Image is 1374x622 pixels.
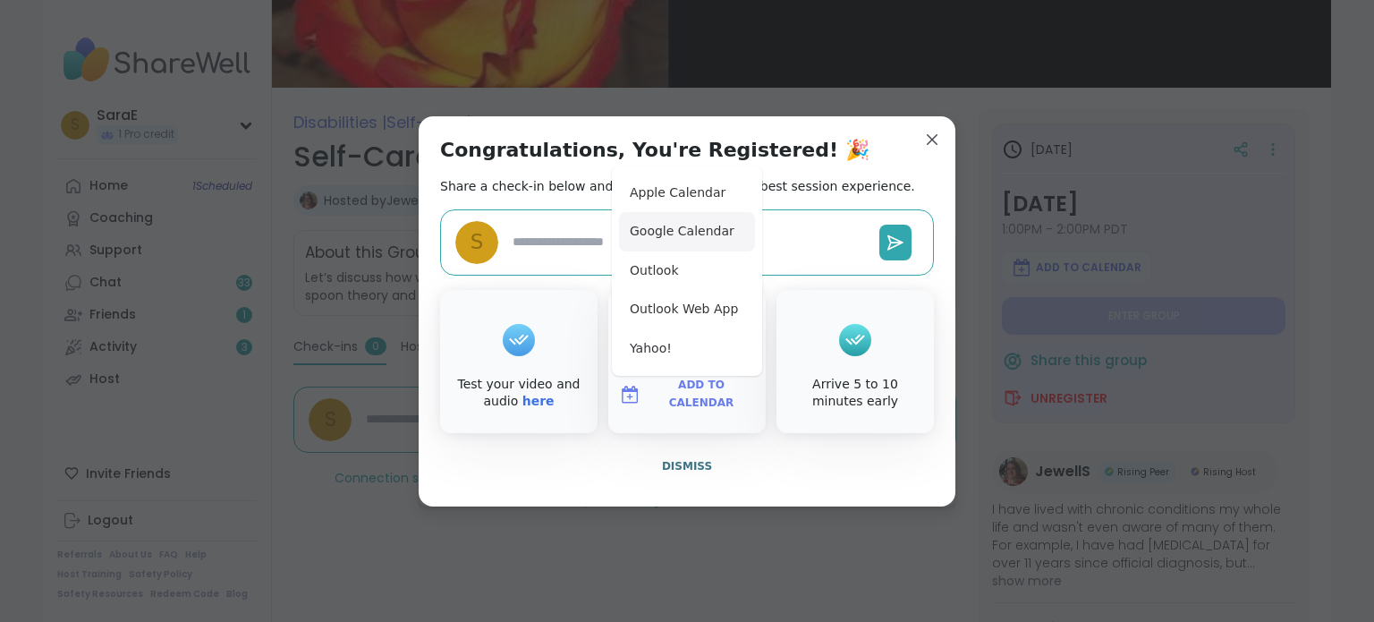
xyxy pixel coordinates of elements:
button: Outlook Web App [619,290,755,329]
button: Apple Calendar [619,174,755,213]
button: Outlook [619,251,755,291]
button: Google Calendar [619,212,755,251]
h1: Congratulations, You're Registered! 🎉 [440,138,869,163]
span: S [471,226,484,258]
a: here [522,394,555,408]
button: Add to Calendar [612,376,762,413]
span: Add to Calendar [648,377,755,412]
div: Test your video and audio [444,376,594,411]
div: Arrive 5 to 10 minutes early [780,376,930,411]
button: Dismiss [440,447,934,485]
button: Yahoo! [619,329,755,369]
h2: Share a check-in below and see our tips to get the best session experience. [440,177,915,195]
span: Dismiss [662,460,712,473]
img: ShareWell Logomark [619,384,640,405]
